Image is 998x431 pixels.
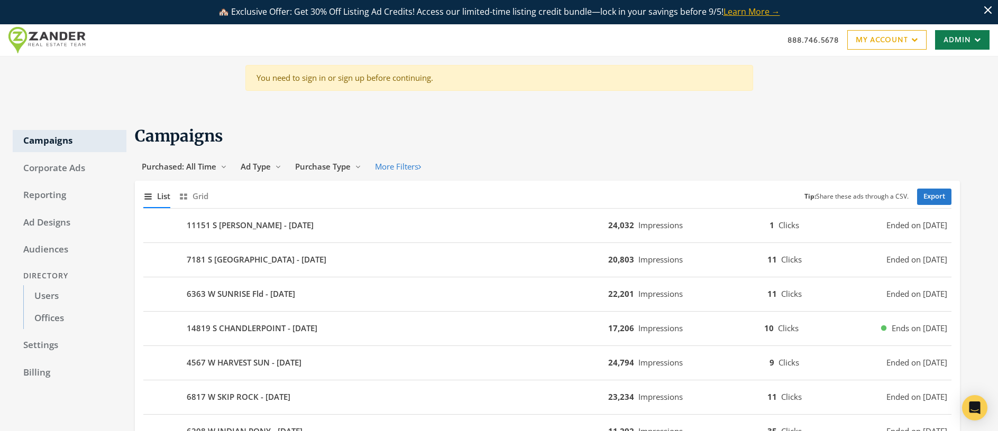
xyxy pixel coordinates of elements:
a: Settings [13,334,126,357]
button: Grid [179,185,208,208]
a: Billing [13,362,126,384]
a: Reporting [13,184,126,207]
button: Purchased: All Time [135,157,234,176]
div: Directory [13,266,126,286]
b: 11 [767,391,777,402]
span: Ended on [DATE] [886,357,947,369]
b: 7181 S [GEOGRAPHIC_DATA] - [DATE] [187,254,326,266]
span: Impressions [638,357,683,368]
span: Clicks [781,288,802,299]
span: Impressions [638,288,683,299]
b: 9 [770,357,774,368]
b: 10 [764,323,774,333]
b: 6817 W SKIP ROCK - [DATE] [187,391,290,403]
a: Corporate Ads [13,157,126,180]
span: Ends on [DATE] [892,322,947,334]
button: Ad Type [234,157,288,176]
div: Open Intercom Messenger [962,395,987,420]
button: Purchase Type [288,157,368,176]
b: 24,794 [608,357,634,368]
span: Ended on [DATE] [886,288,947,300]
span: Campaigns [135,126,223,146]
a: Offices [23,307,126,330]
b: 1 [770,220,774,230]
span: Impressions [638,220,683,230]
a: Audiences [13,239,126,261]
span: List [157,190,170,202]
button: More Filters [368,157,428,176]
a: Export [917,189,951,205]
span: Impressions [638,254,683,265]
span: Impressions [638,323,683,333]
b: 17,206 [608,323,634,333]
button: 7181 S [GEOGRAPHIC_DATA] - [DATE]20,803Impressions11ClicksEnded on [DATE] [143,247,951,273]
button: List [143,185,170,208]
small: Share these ads through a CSV. [804,192,909,202]
b: 11 [767,288,777,299]
span: Clicks [779,220,799,230]
b: 11 [767,254,777,265]
b: 6363 W SUNRISE Fld - [DATE] [187,288,295,300]
span: Ended on [DATE] [886,219,947,231]
a: My Account [847,30,927,50]
a: Ad Designs [13,212,126,234]
span: Impressions [638,391,683,402]
b: 20,803 [608,254,634,265]
span: Ad Type [241,161,271,172]
span: Clicks [778,323,799,333]
img: Adwerx [8,27,92,53]
span: Purchased: All Time [142,161,216,172]
b: 24,032 [608,220,634,230]
span: Grid [193,190,208,202]
b: 4567 W HARVEST SUN - [DATE] [187,357,301,369]
span: Ended on [DATE] [886,391,947,403]
b: 22,201 [608,288,634,299]
span: Clicks [779,357,799,368]
a: Users [23,285,126,307]
button: 14819 S CHANDLERPOINT - [DATE]17,206Impressions10ClicksEnds on [DATE] [143,316,951,341]
span: Clicks [781,391,802,402]
button: 6363 W SUNRISE Fld - [DATE]22,201Impressions11ClicksEnded on [DATE] [143,282,951,307]
a: Campaigns [13,130,126,152]
span: Purchase Type [295,161,351,172]
b: Tip: [804,192,816,201]
div: You need to sign in or sign up before continuing. [245,65,753,91]
button: 4567 W HARVEST SUN - [DATE]24,794Impressions9ClicksEnded on [DATE] [143,350,951,376]
a: Admin [935,30,990,50]
b: 14819 S CHANDLERPOINT - [DATE] [187,322,317,334]
button: 11151 S [PERSON_NAME] - [DATE]24,032Impressions1ClicksEnded on [DATE] [143,213,951,238]
button: 6817 W SKIP ROCK - [DATE]23,234Impressions11ClicksEnded on [DATE] [143,385,951,410]
b: 11151 S [PERSON_NAME] - [DATE] [187,219,314,231]
span: Clicks [781,254,802,265]
b: 23,234 [608,391,634,402]
span: Ended on [DATE] [886,254,947,266]
a: 888.746.5678 [788,34,839,45]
